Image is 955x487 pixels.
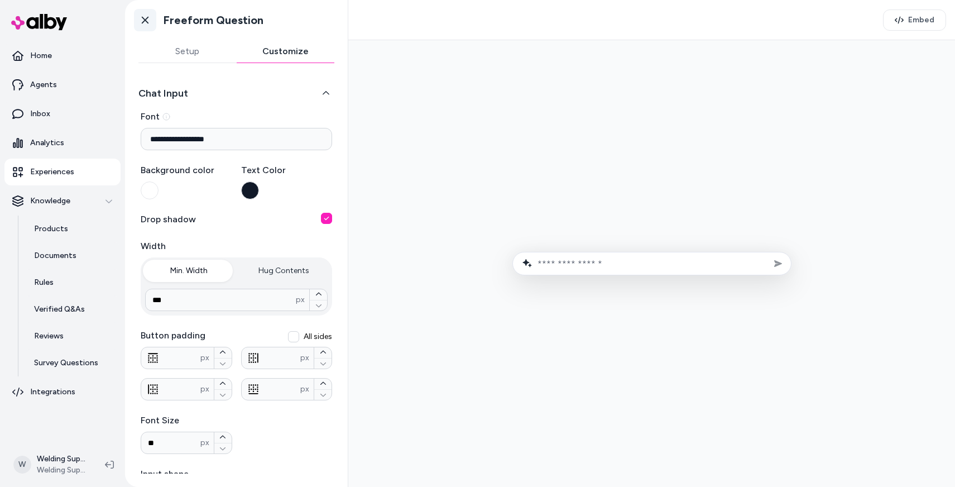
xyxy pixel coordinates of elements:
p: Knowledge [30,195,70,207]
span: Welding Supplies from IOC [37,465,87,476]
a: Reviews [23,323,121,350]
span: Embed [908,15,934,26]
span: px [200,437,209,448]
a: Documents [23,242,121,269]
button: Chat Input [138,85,334,101]
a: Integrations [4,379,121,405]
span: W [13,456,31,474]
a: Home [4,42,121,69]
button: Embed [883,9,946,31]
p: Products [34,223,68,235]
span: px [300,384,309,395]
label: Drop shadow [141,213,196,226]
a: Experiences [4,159,121,185]
label: Font Size [141,414,232,427]
a: Survey Questions [23,350,121,376]
button: Min. Width [143,260,236,282]
a: Agents [4,71,121,98]
p: Reviews [34,331,64,342]
button: All sides [288,331,299,342]
span: px [300,352,309,364]
p: Rules [34,277,54,288]
p: Experiences [30,166,74,178]
p: Welding Supplies from IOC Shopify [37,453,87,465]
span: px [200,352,209,364]
a: Rules [23,269,121,296]
a: Verified Q&As [23,296,121,323]
a: Analytics [4,130,121,156]
label: Text Color [241,164,333,177]
label: Input shape [141,467,332,481]
p: Home [30,50,52,61]
label: Width [141,240,332,253]
p: Verified Q&As [34,304,85,315]
button: Hug Contents [238,260,330,282]
span: px [296,294,305,305]
a: Products [23,216,121,242]
label: Font [141,110,332,123]
p: Inbox [30,108,50,120]
p: Documents [34,250,76,261]
img: alby Logo [11,14,67,30]
button: WWelding Supplies from IOC ShopifyWelding Supplies from IOC [7,447,96,483]
p: Survey Questions [34,357,98,369]
h1: Freeform Question [163,13,263,27]
p: Agents [30,79,57,90]
button: Customize [237,40,335,63]
button: Knowledge [4,188,121,214]
button: Setup [138,40,237,63]
a: Inbox [4,101,121,127]
span: px [200,384,209,395]
p: Integrations [30,386,75,398]
span: All sides [304,331,332,342]
label: Background color [141,164,232,177]
label: Button padding [141,329,332,342]
p: Analytics [30,137,64,149]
